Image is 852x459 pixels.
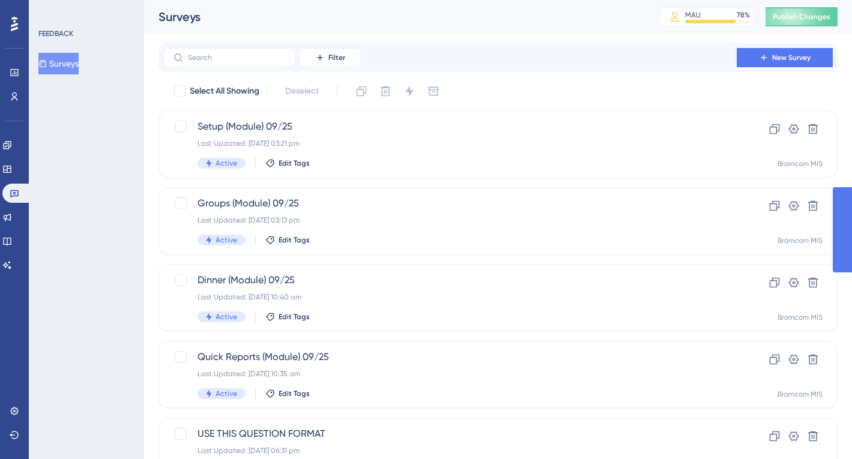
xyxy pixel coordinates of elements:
[198,139,702,148] div: Last Updated: [DATE] 03:21 pm
[265,312,310,322] button: Edit Tags
[198,215,702,225] div: Last Updated: [DATE] 03:13 pm
[737,10,750,20] div: 78 %
[216,312,237,322] span: Active
[188,53,285,62] input: Search
[274,80,330,102] button: Deselect
[190,84,259,98] span: Select All Showing
[38,29,73,38] div: FEEDBACK
[198,119,702,134] span: Setup (Module) 09/25
[773,12,830,22] span: Publish Changes
[279,235,310,245] span: Edit Tags
[198,292,702,302] div: Last Updated: [DATE] 10:40 am
[216,235,237,245] span: Active
[198,350,702,364] span: Quick Reports (Module) 09/25
[778,313,823,322] div: Bromcom MIS
[279,158,310,168] span: Edit Tags
[216,389,237,398] span: Active
[265,389,310,398] button: Edit Tags
[737,48,833,67] button: New Survey
[285,84,319,98] span: Deselect
[802,412,838,448] iframe: UserGuiding AI Assistant Launcher
[198,196,702,211] span: Groups (Module) 09/25
[265,235,310,245] button: Edit Tags
[328,53,345,62] span: Filter
[685,10,701,20] div: MAU
[38,53,79,74] button: Surveys
[265,158,310,168] button: Edit Tags
[216,158,237,168] span: Active
[279,312,310,322] span: Edit Tags
[198,273,702,287] span: Dinner (Module) 09/25
[279,389,310,398] span: Edit Tags
[778,236,823,245] div: Bromcom MIS
[778,159,823,169] div: Bromcom MIS
[198,369,702,379] div: Last Updated: [DATE] 10:35 am
[772,53,811,62] span: New Survey
[198,427,702,441] span: USE THIS QUESTION FORMAT
[766,7,838,26] button: Publish Changes
[159,8,630,25] div: Surveys
[198,446,702,455] div: Last Updated: [DATE] 06:31 pm
[778,389,823,399] div: Bromcom MIS
[300,48,360,67] button: Filter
